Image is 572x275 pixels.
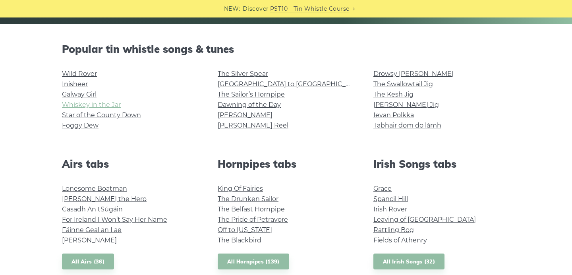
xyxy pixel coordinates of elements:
[62,195,147,203] a: [PERSON_NAME] the Hero
[218,111,272,119] a: [PERSON_NAME]
[218,101,281,108] a: Dawning of the Day
[270,4,350,14] a: PST10 - Tin Whistle Course
[373,122,441,129] a: Tabhair dom do lámh
[373,195,408,203] a: Spancil Hill
[224,4,240,14] span: NEW:
[62,70,97,77] a: Wild Rover
[218,205,285,213] a: The Belfast Hornpipe
[62,101,121,108] a: Whiskey in the Jar
[243,4,269,14] span: Discover
[218,122,288,129] a: [PERSON_NAME] Reel
[218,185,263,192] a: King Of Fairies
[373,91,414,98] a: The Kesh Jig
[218,91,285,98] a: The Sailor’s Hornpipe
[218,226,272,234] a: Off to [US_STATE]
[373,236,427,244] a: Fields of Athenry
[373,216,476,223] a: Leaving of [GEOGRAPHIC_DATA]
[218,80,364,88] a: [GEOGRAPHIC_DATA] to [GEOGRAPHIC_DATA]
[218,158,354,170] h2: Hornpipes tabs
[62,254,114,270] a: All Airs (36)
[373,111,414,119] a: Ievan Polkka
[373,158,510,170] h2: Irish Songs tabs
[62,226,122,234] a: Fáinne Geal an Lae
[62,205,123,213] a: Casadh An tSúgáin
[62,158,199,170] h2: Airs tabs
[62,91,97,98] a: Galway Girl
[62,111,141,119] a: Star of the County Down
[373,101,439,108] a: [PERSON_NAME] Jig
[62,236,117,244] a: [PERSON_NAME]
[62,80,88,88] a: Inisheer
[62,122,99,129] a: Foggy Dew
[62,185,127,192] a: Lonesome Boatman
[373,254,444,270] a: All Irish Songs (32)
[373,185,392,192] a: Grace
[373,70,454,77] a: Drowsy [PERSON_NAME]
[373,80,433,88] a: The Swallowtail Jig
[373,226,414,234] a: Rattling Bog
[218,254,289,270] a: All Hornpipes (139)
[218,236,261,244] a: The Blackbird
[218,195,278,203] a: The Drunken Sailor
[218,216,288,223] a: The Pride of Petravore
[62,43,510,55] h2: Popular tin whistle songs & tunes
[218,70,268,77] a: The Silver Spear
[62,216,167,223] a: For Ireland I Won’t Say Her Name
[373,205,407,213] a: Irish Rover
